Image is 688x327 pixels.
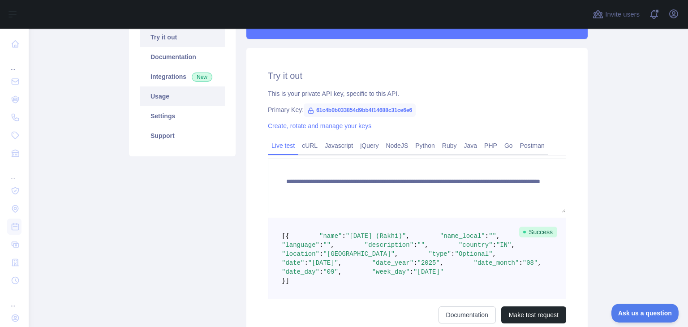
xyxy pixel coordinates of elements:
span: "date" [282,259,304,267]
a: Create, rotate and manage your keys [268,122,371,129]
a: Live test [268,138,298,153]
div: ... [7,290,21,308]
button: Make test request [501,306,566,323]
span: , [440,259,443,267]
span: "[DATE]" [308,259,338,267]
span: : [410,268,413,275]
a: Support [140,126,225,146]
span: Success [519,227,557,237]
span: "09" [323,268,338,275]
span: , [406,232,409,240]
a: Go [501,138,516,153]
span: "location" [282,250,319,258]
span: "type" [429,250,451,258]
a: Java [460,138,481,153]
span: : [342,232,345,240]
span: : [413,241,417,249]
span: , [493,250,496,258]
a: cURL [298,138,321,153]
span: : [319,250,323,258]
div: ... [7,54,21,72]
span: : [485,232,489,240]
span: : [304,259,308,267]
a: Integrations New [140,67,225,86]
span: New [192,73,212,82]
a: Ruby [439,138,460,153]
span: : [319,241,323,249]
span: "[GEOGRAPHIC_DATA]" [323,250,395,258]
span: , [512,241,515,249]
span: "name" [319,232,342,240]
span: "description" [365,241,413,249]
span: Invite users [605,9,640,20]
span: , [331,241,334,249]
div: ... [7,163,21,181]
span: "IN" [496,241,512,249]
span: "language" [282,241,319,249]
span: { [285,232,289,240]
span: , [395,250,398,258]
span: "date_year" [372,259,413,267]
span: : [519,259,522,267]
a: Usage [140,86,225,106]
span: "" [417,241,425,249]
span: "08" [523,259,538,267]
span: "country" [459,241,493,249]
a: Try it out [140,27,225,47]
a: Documentation [439,306,496,323]
span: : [413,259,417,267]
span: , [338,259,342,267]
h2: Try it out [268,69,566,82]
div: Primary Key: [268,105,566,114]
span: [ [282,232,285,240]
span: "name_local" [440,232,485,240]
button: Invite users [591,7,641,22]
span: , [496,232,500,240]
span: , [425,241,428,249]
span: ] [285,277,289,284]
span: : [451,250,455,258]
a: Postman [516,138,548,153]
div: This is your private API key, specific to this API. [268,89,566,98]
a: Documentation [140,47,225,67]
a: Python [412,138,439,153]
span: "date_day" [282,268,319,275]
a: Javascript [321,138,357,153]
span: "Optional" [455,250,493,258]
span: 61c4b0b033854d9bb4f14688c31ce6e6 [304,103,416,117]
a: NodeJS [382,138,412,153]
a: jQuery [357,138,382,153]
span: } [282,277,285,284]
a: PHP [481,138,501,153]
span: : [319,268,323,275]
span: "2025" [417,259,440,267]
span: "[DATE]" [413,268,443,275]
span: "week_day" [372,268,410,275]
span: "date_month" [474,259,519,267]
span: , [338,268,342,275]
span: "" [323,241,331,249]
span: : [493,241,496,249]
a: Settings [140,106,225,126]
iframe: Toggle Customer Support [611,304,679,323]
span: , [537,259,541,267]
span: "" [489,232,496,240]
span: "[DATE] (Rakhi)" [346,232,406,240]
